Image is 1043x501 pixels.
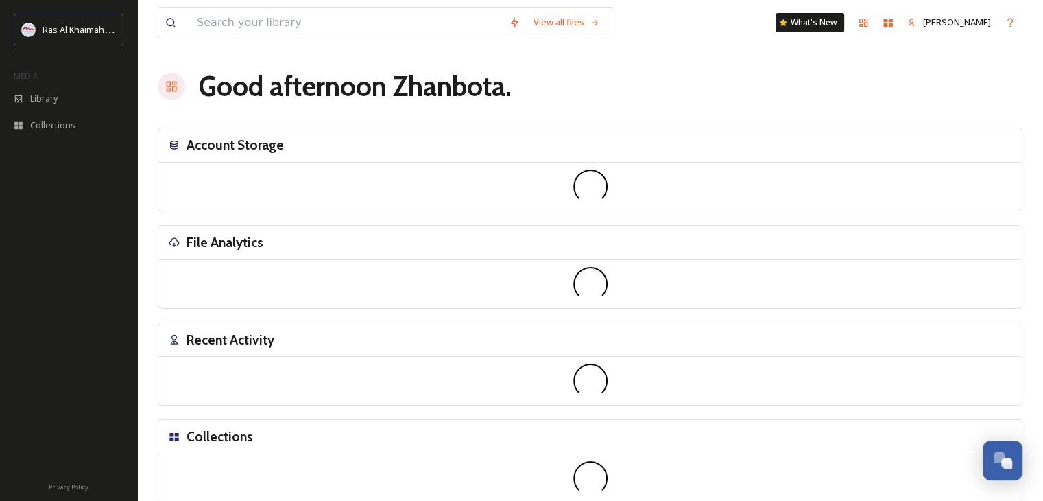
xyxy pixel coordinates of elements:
[900,9,998,36] a: [PERSON_NAME]
[187,233,263,253] h3: File Analytics
[30,119,75,132] span: Collections
[43,23,237,36] span: Ras Al Khaimah Tourism Development Authority
[49,482,88,491] span: Privacy Policy
[187,330,274,350] h3: Recent Activity
[187,135,284,155] h3: Account Storage
[199,66,512,107] h1: Good afternoon Zhanbota .
[187,427,253,447] h3: Collections
[527,9,607,36] a: View all files
[923,16,991,28] span: [PERSON_NAME]
[14,71,38,81] span: MEDIA
[983,441,1022,480] button: Open Chat
[49,478,88,494] a: Privacy Policy
[22,23,36,36] img: Logo_RAKTDA_RGB-01.png
[190,8,502,38] input: Search your library
[30,92,58,105] span: Library
[776,13,844,32] a: What's New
